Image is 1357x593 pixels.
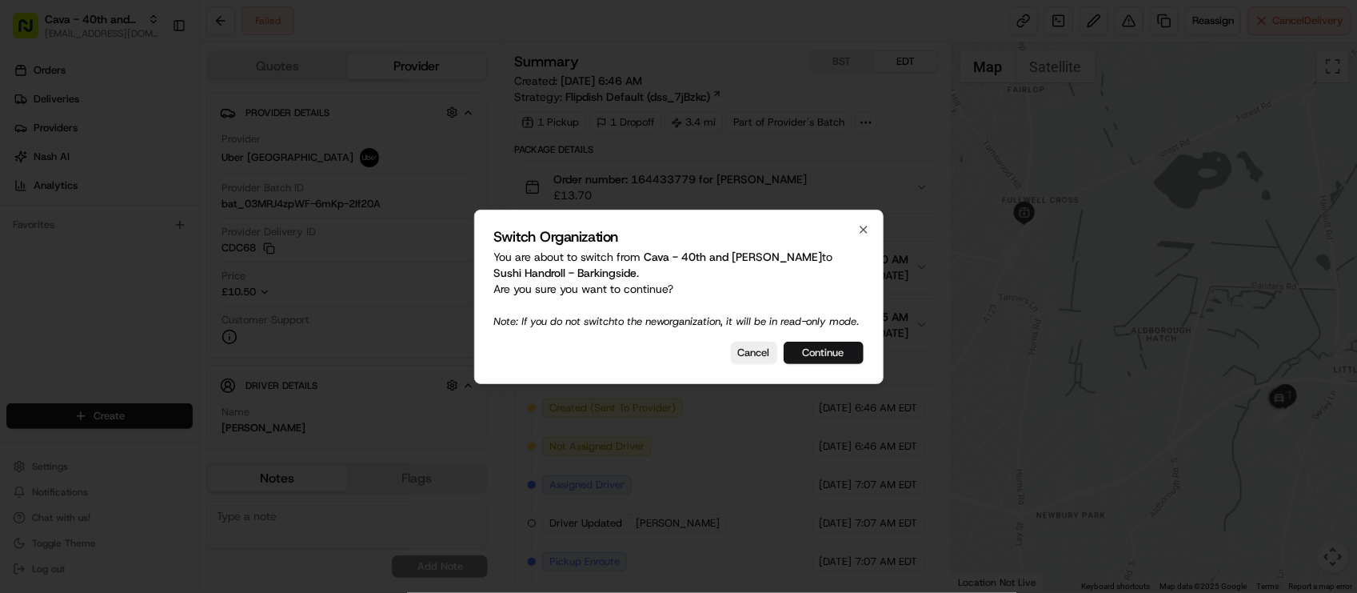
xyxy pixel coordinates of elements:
[159,88,194,100] span: Pylon
[494,266,637,280] span: Sushi Handroll - Barkingside
[113,87,194,100] a: Powered byPylon
[645,250,823,264] span: Cava - 40th and [PERSON_NAME]
[494,249,864,329] p: You are about to switch from to . Are you sure you want to continue?
[494,230,864,244] h2: Switch Organization
[784,342,864,364] button: Continue
[731,342,777,364] button: Cancel
[494,315,860,328] span: Note: If you do not switch to the new organization, it will be in read-only mode.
